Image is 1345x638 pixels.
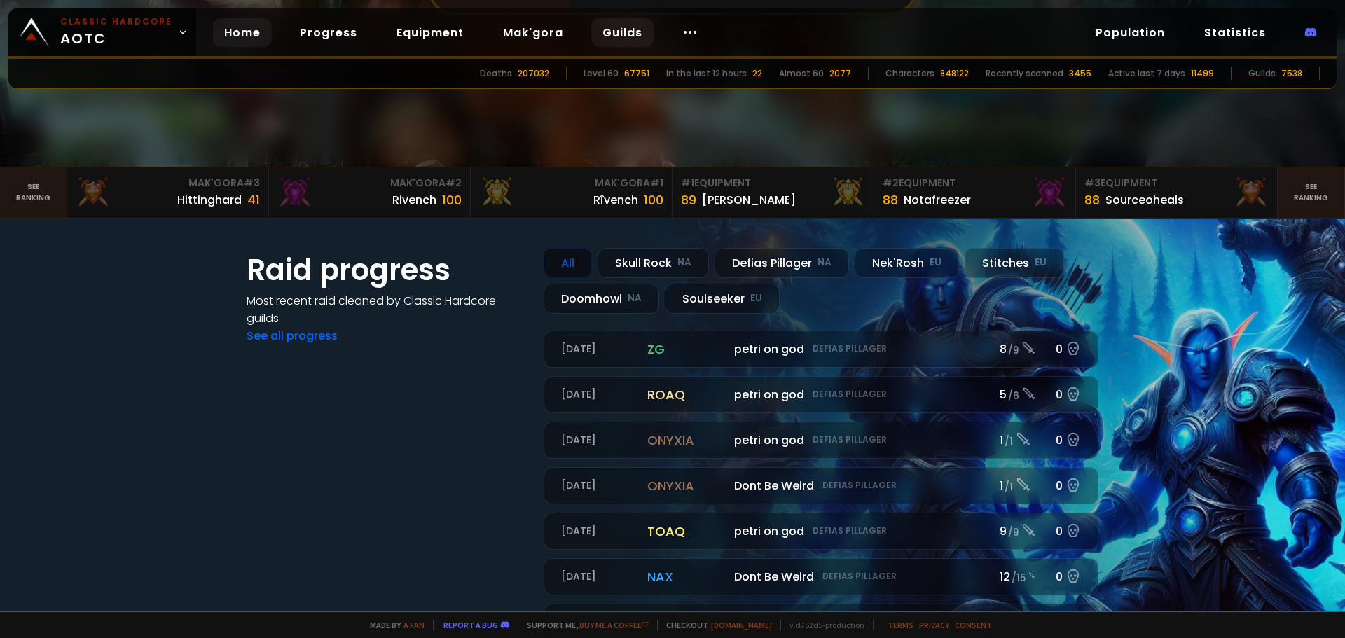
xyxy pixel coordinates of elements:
a: Mak'Gora#1Rîvench100 [471,167,672,218]
a: a fan [403,620,425,630]
a: Mak'Gora#2Rivench100 [269,167,471,218]
div: Equipment [681,176,865,190]
a: Home [213,18,272,47]
span: Checkout [657,620,772,630]
small: NA [818,256,832,270]
div: 89 [681,190,696,209]
div: 88 [1084,190,1100,209]
a: Progress [289,18,368,47]
a: Terms [888,620,913,630]
div: 7538 [1281,67,1302,80]
div: Level 60 [584,67,619,80]
span: v. d752d5 - production [780,620,864,630]
small: NA [677,256,691,270]
a: Mak'gora [492,18,574,47]
div: In the last 12 hours [666,67,747,80]
div: Defias Pillager [715,248,849,278]
div: 67751 [624,67,649,80]
h4: Most recent raid cleaned by Classic Hardcore guilds [247,292,527,327]
div: Hittinghard [177,191,242,209]
div: 11499 [1191,67,1214,80]
div: Rivench [392,191,436,209]
div: Recently scanned [986,67,1063,80]
span: # 1 [650,176,663,190]
span: Made by [361,620,425,630]
span: Support me, [518,620,649,630]
div: Rîvench [593,191,638,209]
div: 100 [442,190,462,209]
div: Skull Rock [598,248,709,278]
a: Population [1084,18,1176,47]
a: [DATE]onyxiapetri on godDefias Pillager1 /10 [544,422,1098,459]
div: Equipment [1084,176,1269,190]
a: Consent [955,620,992,630]
div: 41 [247,190,260,209]
div: 3455 [1069,67,1091,80]
div: 2077 [829,67,851,80]
span: # 2 [446,176,462,190]
div: Nek'Rosh [855,248,959,278]
div: Guilds [1248,67,1276,80]
a: Classic HardcoreAOTC [8,8,196,56]
div: 848122 [940,67,969,80]
div: Stitches [965,248,1064,278]
small: EU [750,291,762,305]
div: Sourceoheals [1105,191,1184,209]
a: [DATE]onyxiaDont Be WeirdDefias Pillager1 /10 [544,467,1098,504]
div: 100 [644,190,663,209]
a: Equipment [385,18,475,47]
div: Doomhowl [544,284,659,314]
a: #3Equipment88Sourceoheals [1076,167,1278,218]
div: Mak'Gora [76,176,260,190]
div: Soulseeker [665,284,780,314]
a: See all progress [247,328,338,344]
span: # 3 [1084,176,1101,190]
span: # 2 [883,176,899,190]
div: Mak'Gora [277,176,462,190]
small: Classic Hardcore [60,15,172,28]
a: #2Equipment88Notafreezer [874,167,1076,218]
a: [DATE]naxDont Be WeirdDefias Pillager12 /150 [544,558,1098,595]
a: Privacy [919,620,949,630]
div: Active last 7 days [1108,67,1185,80]
div: [PERSON_NAME] [702,191,796,209]
span: # 1 [681,176,694,190]
div: Mak'Gora [479,176,663,190]
div: Almost 60 [779,67,824,80]
small: EU [930,256,941,270]
span: AOTC [60,15,172,49]
small: NA [628,291,642,305]
div: All [544,248,592,278]
div: Notafreezer [904,191,971,209]
div: 22 [752,67,762,80]
a: Seeranking [1278,167,1345,218]
a: Buy me a coffee [579,620,649,630]
a: [DATE]zgpetri on godDefias Pillager8 /90 [544,331,1098,368]
h1: Raid progress [247,248,527,292]
small: EU [1035,256,1047,270]
a: #1Equipment89[PERSON_NAME] [672,167,874,218]
a: [DATE]toaqpetri on godDefias Pillager9 /90 [544,513,1098,550]
a: Statistics [1193,18,1277,47]
div: Equipment [883,176,1067,190]
div: Characters [885,67,934,80]
a: Guilds [591,18,654,47]
div: Deaths [480,67,512,80]
div: 88 [883,190,898,209]
a: [DATE]roaqpetri on godDefias Pillager5 /60 [544,376,1098,413]
span: # 3 [244,176,260,190]
div: 207032 [518,67,549,80]
a: [DOMAIN_NAME] [711,620,772,630]
a: Report a bug [443,620,498,630]
a: Mak'Gora#3Hittinghard41 [67,167,269,218]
